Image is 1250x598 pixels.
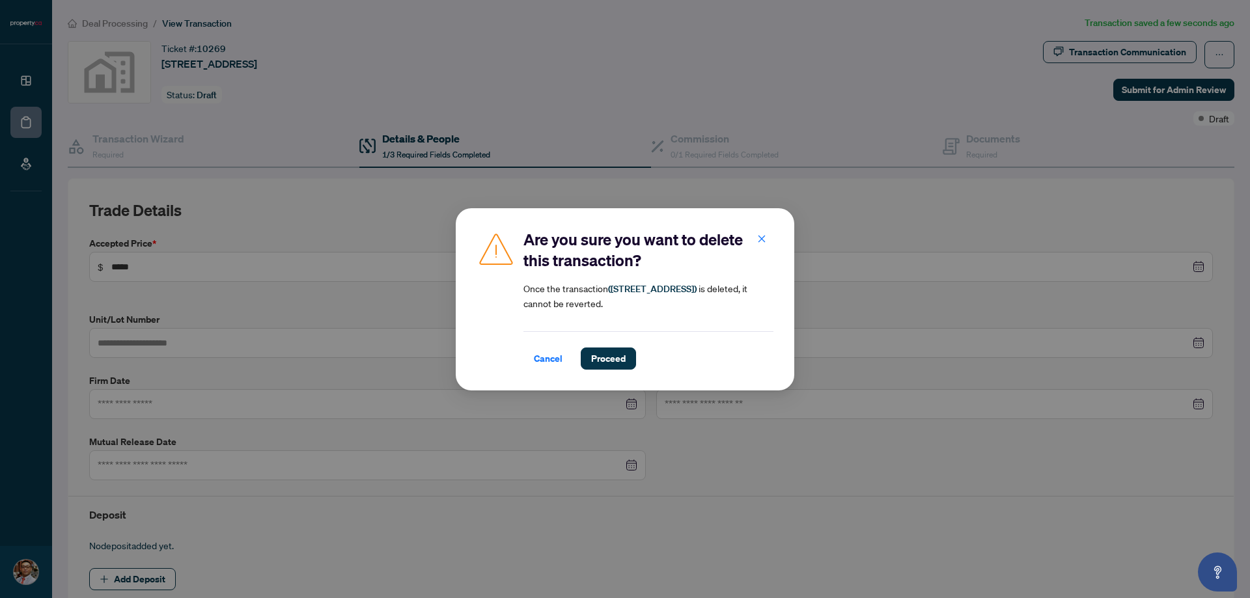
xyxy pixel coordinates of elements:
[523,229,773,271] h2: Are you sure you want to delete this transaction?
[534,348,562,369] span: Cancel
[608,283,697,295] strong: ( [STREET_ADDRESS] )
[591,348,626,369] span: Proceed
[523,347,573,370] button: Cancel
[523,281,773,310] article: Once the transaction is deleted, it cannot be reverted.
[1198,552,1237,591] button: Open asap
[757,234,766,243] span: close
[581,347,636,370] button: Proceed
